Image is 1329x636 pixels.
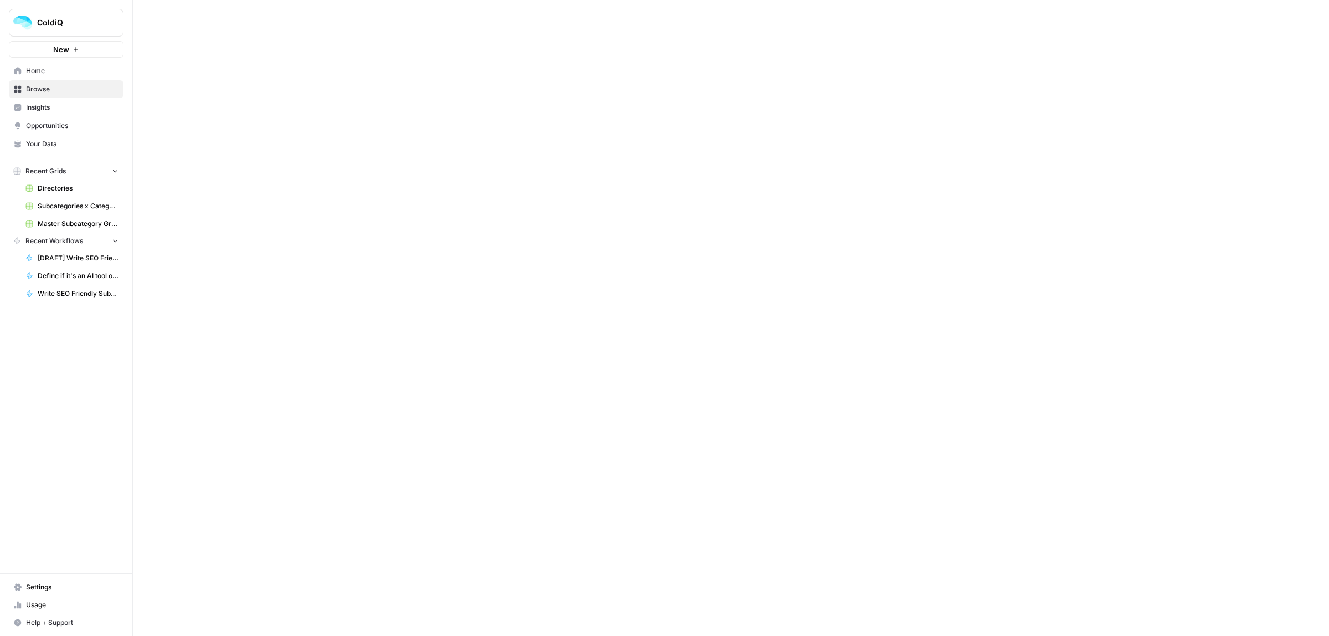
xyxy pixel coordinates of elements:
span: Recent Workflows [25,236,83,246]
a: Define if it's an AI tool or not? [20,267,123,285]
span: Define if it's an AI tool or not? [38,271,119,281]
span: Master Subcategory Grid View (1).csv [38,219,119,229]
span: Your Data [26,139,119,149]
button: Recent Workflows [9,233,123,249]
span: [DRAFT] Write SEO Friendly Sub-Category Description VER2 by [PERSON_NAME] [38,253,119,263]
a: Subcategories x Categories [20,197,123,215]
img: ColdiQ Logo [13,13,33,33]
a: Write SEO Friendly Sub-Category Description [20,285,123,302]
a: Master Subcategory Grid View (1).csv [20,215,123,233]
span: Help + Support [26,618,119,628]
button: Recent Grids [9,163,123,179]
span: Subcategories x Categories [38,201,119,211]
span: ColdiQ [37,17,104,28]
span: Directories [38,183,119,193]
a: [DRAFT] Write SEO Friendly Sub-Category Description VER2 by [PERSON_NAME] [20,249,123,267]
span: Settings [26,582,119,592]
a: Browse [9,80,123,98]
span: Usage [26,600,119,610]
span: Write SEO Friendly Sub-Category Description [38,289,119,299]
button: New [9,41,123,58]
button: Help + Support [9,614,123,632]
a: Settings [9,578,123,596]
span: Recent Grids [25,166,66,176]
span: New [53,44,69,55]
a: Your Data [9,135,123,153]
a: Home [9,62,123,80]
a: Usage [9,596,123,614]
span: Home [26,66,119,76]
a: Directories [20,179,123,197]
span: Opportunities [26,121,119,131]
span: Insights [26,102,119,112]
a: Opportunities [9,117,123,135]
span: Browse [26,84,119,94]
a: Insights [9,99,123,116]
button: Workspace: ColdiQ [9,9,123,37]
